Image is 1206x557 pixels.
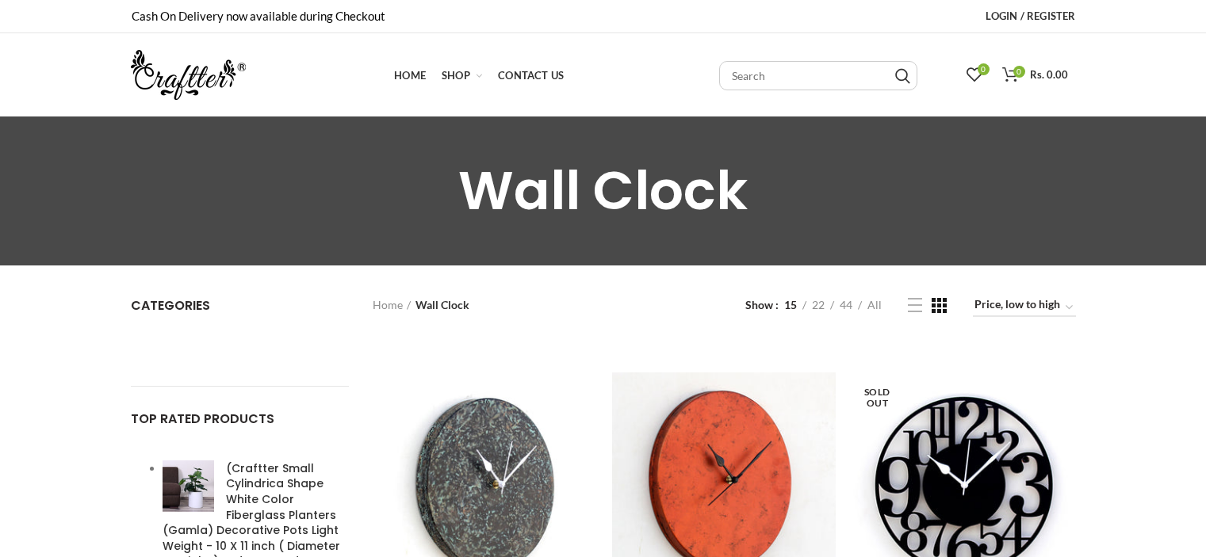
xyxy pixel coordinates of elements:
[867,298,882,311] span: All
[857,378,897,418] span: Sold Out
[994,59,1076,91] a: 0 Rs. 0.00
[784,298,797,311] span: 15
[978,63,990,75] span: 0
[862,297,887,313] a: All
[840,298,852,311] span: 44
[895,68,910,84] input: Search
[806,297,830,313] a: 22
[442,69,470,82] span: Shop
[959,59,990,91] a: 0
[719,61,917,90] input: Search
[1013,66,1025,78] span: 0
[131,296,210,315] span: Categories
[1030,68,1068,81] span: Rs. 0.00
[498,69,564,82] span: Contact Us
[458,153,748,228] span: Wall Clock
[131,410,274,428] span: TOP RATED PRODUCTS
[779,297,802,313] a: 15
[373,297,411,313] a: Home
[434,59,490,91] a: Shop
[490,59,572,91] a: Contact Us
[131,50,246,100] img: craftter.com
[812,298,825,311] span: 22
[394,69,426,82] span: Home
[386,59,434,91] a: Home
[986,10,1075,22] span: Login / Register
[745,297,779,313] span: Show
[415,298,469,311] span: Wall Clock
[834,297,858,313] a: 44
